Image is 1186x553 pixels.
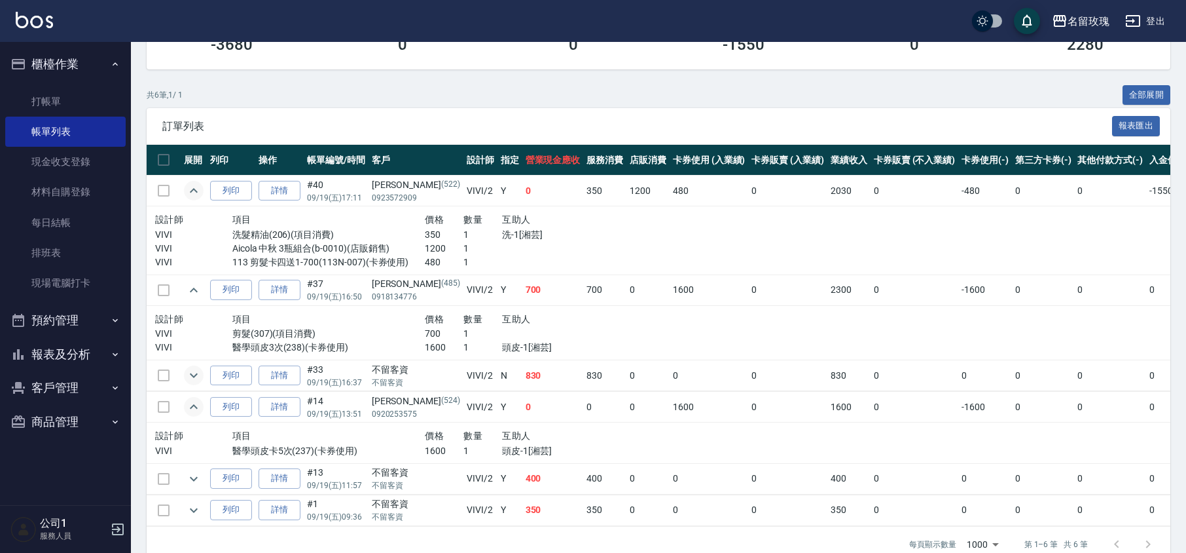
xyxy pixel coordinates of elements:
a: 每日結帳 [5,208,126,238]
td: 0 [748,495,827,525]
td: 0 [871,392,958,423]
td: 350 [583,176,626,206]
span: 設計師 [155,314,183,324]
th: 卡券使用(-) [958,145,1012,176]
button: 列印 [210,500,252,520]
th: 展開 [181,145,207,176]
th: 操作 [255,145,304,176]
td: 0 [626,275,670,305]
th: 店販消費 [626,145,670,176]
td: VIVI /2 [463,275,497,305]
p: VIVI [155,341,232,354]
span: 數量 [463,214,482,225]
p: 09/19 (五) 16:50 [307,291,365,303]
p: Aicola 中秋 3瓶組合(b-0010)(店販銷售) [232,242,425,256]
th: 卡券販賣 (入業績) [748,145,827,176]
td: #1 [304,495,368,525]
td: 0 [626,463,670,494]
h3: 2280 [1067,35,1104,54]
div: 不留客資 [372,363,460,377]
button: 列印 [210,468,252,489]
p: 剪髮(307)(項目消費) [232,327,425,341]
td: 350 [827,495,871,525]
td: VIVI /2 [463,176,497,206]
td: 400 [522,463,584,494]
div: 不留客資 [372,497,460,511]
td: 0 [1012,495,1075,525]
img: Logo [16,12,53,28]
td: 0 [871,463,958,494]
td: 0 [748,392,827,423]
a: 詳情 [259,468,300,489]
td: VIVI /2 [463,463,497,494]
td: 0 [670,495,749,525]
p: (485) [441,277,460,291]
span: 設計師 [155,214,183,225]
span: 互助人 [502,430,530,441]
p: 服務人員 [40,530,107,542]
a: 現場電腦打卡 [5,268,126,298]
td: 830 [522,360,584,391]
button: 列印 [210,366,252,386]
td: 0 [748,463,827,494]
button: expand row [184,366,204,385]
h3: 0 [398,35,407,54]
div: 名留玫瑰 [1068,13,1109,29]
td: 0 [958,495,1012,525]
td: 2300 [827,275,871,305]
p: 洗髮精油(206)(項目消費) [232,228,425,242]
a: 詳情 [259,500,300,520]
p: VIVI [155,327,232,341]
button: 商品管理 [5,405,126,439]
td: 1200 [626,176,670,206]
span: 項目 [232,430,251,441]
button: 登出 [1120,9,1170,33]
p: 1200 [425,242,463,256]
td: Y [497,463,522,494]
p: 113 剪髮卡四送1-700(113N-007)(卡券使用) [232,256,425,269]
a: 詳情 [259,397,300,417]
button: expand row [184,181,204,200]
td: VIVI /2 [463,495,497,525]
td: 0 [748,275,827,305]
h3: 0 [910,35,919,54]
th: 營業現金應收 [522,145,584,176]
td: 0 [1012,360,1075,391]
p: 共 6 筆, 1 / 1 [147,89,183,101]
a: 詳情 [259,181,300,201]
td: 480 [670,176,749,206]
td: Y [497,495,522,525]
div: 不留客資 [372,466,460,480]
td: 830 [583,360,626,391]
p: VIVI [155,228,232,242]
td: 0 [1012,463,1075,494]
a: 詳情 [259,280,300,300]
p: 09/19 (五) 13:51 [307,408,365,420]
a: 現金收支登錄 [5,147,126,177]
div: [PERSON_NAME] [372,178,460,192]
td: 0 [871,360,958,391]
p: 洗-1[湘芸] [502,228,618,242]
p: 1 [463,256,502,269]
td: 2030 [827,176,871,206]
td: 0 [1074,275,1146,305]
h5: 公司1 [40,517,107,530]
button: expand row [184,469,204,489]
td: 0 [583,392,626,423]
td: 0 [871,495,958,525]
p: 不留客資 [372,480,460,491]
p: VIVI [155,444,232,458]
p: 每頁顯示數量 [909,539,956,550]
div: [PERSON_NAME] [372,277,460,291]
span: 項目 [232,214,251,225]
p: 不留客資 [372,377,460,389]
td: 0 [522,392,584,423]
td: 700 [522,275,584,305]
span: 數量 [463,314,482,324]
td: 0 [626,392,670,423]
p: 1600 [425,341,463,354]
th: 設計師 [463,145,497,176]
h3: -1550 [723,35,764,54]
button: 列印 [210,181,252,201]
button: 列印 [210,280,252,300]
